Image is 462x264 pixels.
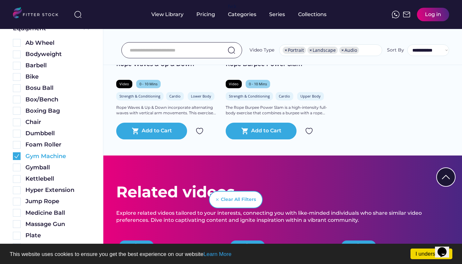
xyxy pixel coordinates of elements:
div: Sort By [387,47,404,53]
div: Strength & Conditioning [119,94,160,99]
div: from [123,243,134,249]
div: Cardio [169,94,181,99]
img: Group%201000002324.svg [196,127,203,135]
img: Rectangle%205126.svg [13,243,21,251]
div: Cardio [279,94,290,99]
img: Rectangle%205126.svg [13,51,21,58]
div: Jump Rope [25,197,90,205]
div: Pricing [196,11,215,18]
div: 0 - 10 Mins [139,81,157,86]
img: Rectangle%205126.svg [13,73,21,81]
div: Series [269,11,285,18]
img: Rectangle%205126.svg [13,186,21,194]
div: Massage Gun [25,220,90,228]
img: Rectangle%205126.svg [13,164,21,171]
li: Portrait [283,47,306,54]
div: Boxing Bag [25,107,90,115]
img: Rectangle%205126.svg [13,62,21,70]
img: Rectangle%205126.svg [13,232,21,240]
div: Rope Waves & Up & Down incorporate alternating waves with vertical arm movements. This exercise... [116,105,219,116]
button: shopping_cart [132,127,139,135]
div: Barbell [25,61,90,70]
img: Frame%2051.svg [403,11,410,18]
div: Plate [25,231,90,240]
img: Rectangle%205126.svg [13,209,21,217]
img: Group%201000002324.svg [305,127,313,135]
img: LOGO.svg [13,7,64,20]
div: Add to Cart [251,127,281,135]
div: Bike [25,73,90,81]
div: from [234,243,245,249]
div: Foam Roller [25,141,90,149]
div: Dumbbell [25,129,90,137]
div: Clear All Filters [221,196,256,203]
img: meteor-icons_whatsapp%20%281%29.svg [392,11,400,18]
img: Vector%20%281%29.svg [216,198,219,201]
p: This website uses cookies to ensure you get the best experience on our website [10,251,452,257]
img: Rectangle%205126.svg [13,198,21,205]
button: shopping_cart [241,127,249,135]
img: Group%201000002322%20%281%29.svg [437,168,455,186]
img: search-normal.svg [228,46,235,54]
div: from [345,243,356,249]
img: Rectangle%205126.svg [13,118,21,126]
div: Strength & Conditioning [229,94,270,99]
span: × [341,48,344,52]
div: Power Bag [25,243,90,251]
div: Add to Cart [142,127,172,135]
img: Rectangle%205126.svg [13,141,21,149]
div: fvck [228,3,236,10]
img: Rectangle%205126.svg [13,220,21,228]
div: Categories [228,11,256,18]
div: Lower Body [191,94,211,99]
div: The Rope Burpee Power Slam is a high-intensity full-body exercise that combines a burpee with a r... [226,105,329,116]
img: Rectangle%205126.svg [13,107,21,115]
div: Log in [425,11,441,18]
div: View Library [151,11,184,18]
div: Ab Wheel [25,39,90,47]
iframe: chat widget [435,238,456,258]
li: Landscape [307,47,338,54]
img: search-normal%203.svg [74,11,82,18]
div: Kettlebell [25,175,90,183]
img: Rectangle%205126.svg [13,39,21,47]
div: Gym Machine [25,152,90,160]
img: Rectangle%205126.svg [13,130,21,137]
div: Video Type [250,47,274,53]
div: Explore related videos tailored to your interests, connecting you with like-minded individuals wh... [116,210,449,224]
div: Medicine Ball [25,209,90,217]
li: Audio [339,47,359,54]
div: Bodyweight [25,50,90,58]
div: 0 - 10 Mins [249,81,267,86]
span: × [285,48,287,52]
img: Rectangle%205126.svg [13,84,21,92]
div: Collections [298,11,326,18]
div: Gymball [25,164,90,172]
div: Hyper Extension [25,186,90,194]
div: Upper Body [300,94,321,99]
a: I understand! [410,249,452,259]
img: Rectangle%205126.svg [13,96,21,103]
div: Chair [25,118,90,126]
div: Video [229,81,239,86]
div: Bosu Ball [25,84,90,92]
span: × [309,48,312,52]
img: Group%201000002360.svg [13,152,21,160]
img: Rectangle%205126.svg [13,175,21,183]
a: Learn More [203,251,231,257]
div: Video [119,81,129,86]
div: Box/Bench [25,96,90,104]
div: Related videos [116,181,235,203]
